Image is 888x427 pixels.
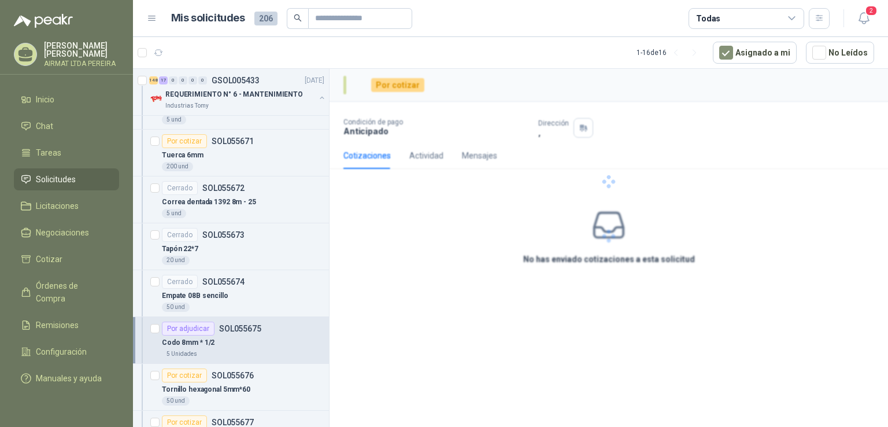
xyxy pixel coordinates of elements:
p: REQUERIMIENTO N° 6 - MANTENIMIENTO [165,89,303,100]
a: Solicitudes [14,168,119,190]
div: 0 [169,76,177,84]
p: Tornillo hexagonal 5mm*60 [162,384,250,395]
span: 206 [254,12,277,25]
a: Licitaciones [14,195,119,217]
div: 148 [149,76,158,84]
p: AIRMAT LTDA PEREIRA [44,60,119,67]
div: 17 [159,76,168,84]
p: SOL055675 [219,325,261,333]
span: Licitaciones [36,200,79,212]
div: Por adjudicar [162,322,214,336]
a: CerradoSOL055673Tapón 22*720 und [133,223,329,270]
p: [PERSON_NAME] [PERSON_NAME] [44,42,119,58]
div: 20 und [162,256,190,265]
p: Tapón 22*7 [162,244,198,255]
button: No Leídos [806,42,874,64]
div: Cerrado [162,181,198,195]
div: 1 - 16 de 16 [637,43,704,62]
p: [DATE] [305,75,324,86]
img: Logo peakr [14,14,73,28]
span: Solicitudes [36,173,76,186]
span: Manuales y ayuda [36,372,102,385]
div: 5 und [162,209,186,218]
a: Cotizar [14,248,119,270]
div: Todas [696,12,720,25]
p: Tuerca 6mm [162,150,203,161]
p: Codo 8mm * 1/2 [162,337,214,348]
p: Industrias Tomy [165,101,209,111]
a: Negociaciones [14,222,119,244]
div: Por cotizar [162,369,207,382]
button: Asignado a mi [713,42,797,64]
div: Por cotizar [162,134,207,148]
a: Por cotizarSOL055671Tuerca 6mm200 und [133,130,329,176]
div: 5 und [162,115,186,124]
div: 0 [188,76,197,84]
a: Por adjudicarSOL055675Codo 8mm * 1/25 Unidades [133,317,329,364]
div: 200 und [162,162,193,171]
a: Chat [14,115,119,137]
a: CerradoSOL055674Empate 08B sencillo50 und [133,270,329,317]
p: Empate 08B sencillo [162,290,228,301]
div: 5 Unidades [162,349,202,359]
span: Inicio [36,93,54,106]
p: SOL055672 [202,184,245,192]
p: SOL055674 [202,278,245,286]
p: Correa dentada 1392 8m - 25 [162,197,256,208]
div: 0 [198,76,207,84]
a: Órdenes de Compra [14,275,119,310]
span: Negociaciones [36,226,89,239]
img: Company Logo [149,92,163,106]
a: Tareas [14,142,119,164]
p: SOL055673 [202,231,245,239]
div: 0 [179,76,187,84]
a: Inicio [14,89,119,111]
a: CerradoSOL055672Correa dentada 1392 8m - 255 und [133,176,329,223]
span: search [294,14,302,22]
span: Cotizar [36,253,62,266]
span: 2 [865,5,878,16]
h1: Mis solicitudes [171,10,245,27]
p: SOL055677 [212,418,254,426]
button: 2 [853,8,874,29]
a: 148 17 0 0 0 0 GSOL005433[DATE] Company LogoREQUERIMIENTO N° 6 - MANTENIMIENTOIndustrias Tomy [149,73,327,111]
span: Remisiones [36,319,79,332]
span: Chat [36,120,53,132]
a: Configuración [14,341,119,363]
div: 50 und [162,396,190,406]
div: Cerrado [162,275,198,289]
span: Órdenes de Compra [36,279,108,305]
a: Manuales y ayuda [14,367,119,389]
div: Cerrado [162,228,198,242]
a: Remisiones [14,314,119,336]
p: SOL055676 [212,371,254,380]
div: 50 und [162,303,190,312]
span: Tareas [36,146,61,159]
span: Configuración [36,345,87,358]
p: SOL055671 [212,137,254,145]
a: Por cotizarSOL055676Tornillo hexagonal 5mm*6050 und [133,364,329,411]
p: GSOL005433 [212,76,260,84]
